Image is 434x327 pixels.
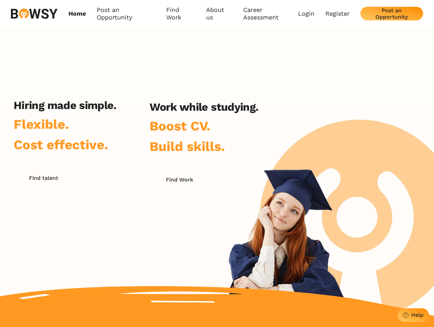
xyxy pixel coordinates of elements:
button: Find talent [14,171,73,185]
a: Login [298,10,314,17]
img: svg%3e [11,9,58,19]
div: Find talent [29,175,58,181]
a: Home [68,6,86,21]
div: Help [411,312,423,318]
div: Post an Opportunity [366,7,418,20]
h2: Hiring made simple. [14,99,117,112]
button: Post an Opportunity [360,7,423,20]
a: Career Assessment [243,6,298,21]
span: Flexible. [14,116,69,132]
span: Cost effective. [14,137,108,152]
button: Help [398,308,429,322]
a: Register [325,10,350,17]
